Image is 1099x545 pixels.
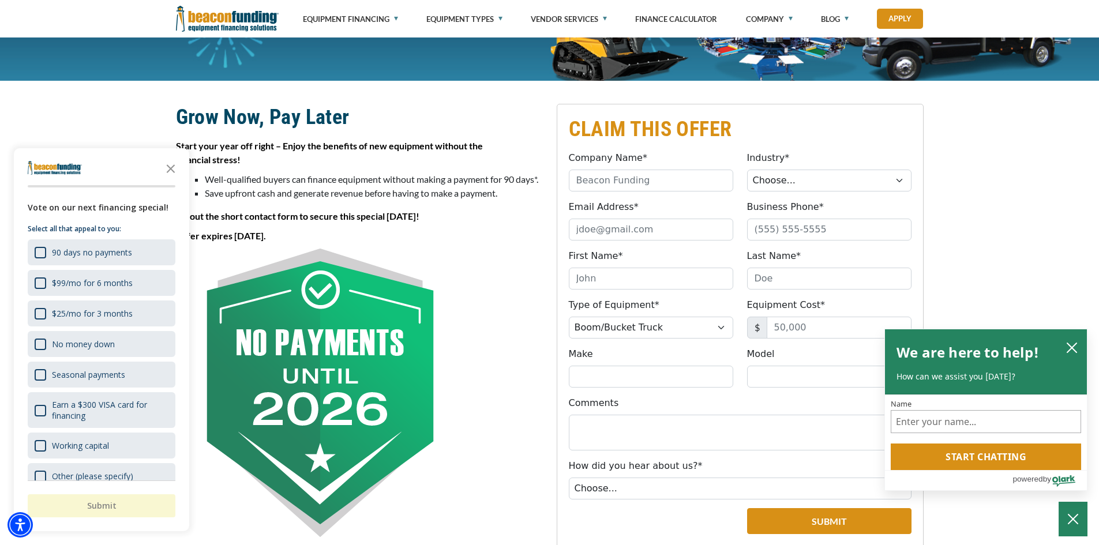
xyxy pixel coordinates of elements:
[891,410,1081,433] input: Name
[569,170,733,191] input: Beacon Funding
[28,223,175,235] p: Select all that appeal to you:
[28,300,175,326] div: $25/mo for 3 months
[28,433,175,458] div: Working capital
[747,317,767,339] span: $
[897,371,1075,382] p: How can we assist you [DATE]?
[52,440,109,451] div: Working capital
[767,317,912,339] input: 50,000
[569,200,639,214] label: Email Address*
[28,161,82,175] img: Company logo
[52,369,125,380] div: Seasonal payments
[1012,471,1087,490] a: Powered by Olark
[1059,502,1087,536] button: Close Chatbox
[569,347,593,361] label: Make
[52,247,132,258] div: 90 days no payments
[52,339,115,349] div: No money down
[747,200,824,214] label: Business Phone*
[747,347,775,361] label: Model
[205,186,543,200] li: Save upfront cash and generate revenue before having to make a payment.
[28,463,175,489] div: Other (please specify)
[7,512,33,538] div: Accessibility Menu
[569,219,733,240] input: jdoe@gmail.com
[891,400,1081,408] label: Name
[891,443,1081,470] button: Start chatting
[1063,339,1081,355] button: close chatbox
[176,230,266,241] strong: Offer expires [DATE].
[1043,472,1051,486] span: by
[52,277,133,288] div: $99/mo for 6 months
[28,270,175,296] div: $99/mo for 6 months
[28,239,175,265] div: 90 days no payments
[1012,472,1042,486] span: powered
[569,396,619,410] label: Comments
[28,392,175,428] div: Earn a $300 VISA card for financing
[28,494,175,517] button: Submit
[747,249,801,263] label: Last Name*
[569,268,733,290] input: John
[569,151,647,165] label: Company Name*
[205,172,543,186] li: Well-qualified buyers can finance equipment without making a payment for 90 days*.
[569,298,659,312] label: Type of Equipment*
[569,459,703,473] label: How did you hear about us?*
[747,219,912,240] input: (555) 555-5555
[884,329,1087,491] div: olark chatbox
[52,471,133,482] div: Other (please specify)
[176,104,543,130] h2: Grow Now, Pay Later
[747,298,826,312] label: Equipment Cost*
[28,331,175,357] div: No money down
[747,151,790,165] label: Industry*
[569,508,709,544] iframe: reCAPTCHA
[176,140,483,165] strong: Start your year off right – Enjoy the benefits of new equipment without the financial stress!
[28,201,175,214] div: Vote on our next financing special!
[569,116,912,142] h2: CLAIM THIS OFFER
[176,249,464,537] img: No Payments Until 2026
[28,362,175,388] div: Seasonal payments
[52,308,133,319] div: $25/mo for 3 months
[569,249,623,263] label: First Name*
[897,341,1039,364] h2: We are here to help!
[747,508,912,534] button: Submit
[14,148,189,531] div: Survey
[877,9,923,29] a: Apply
[159,156,182,179] button: Close the survey
[176,211,419,221] strong: Fill out the short contact form to secure this special [DATE]!
[747,268,912,290] input: Doe
[52,399,168,421] div: Earn a $300 VISA card for financing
